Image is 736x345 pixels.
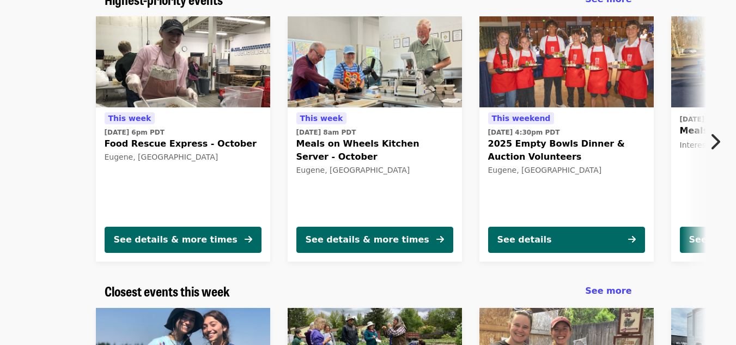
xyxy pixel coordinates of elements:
div: See details & more times [306,233,429,246]
div: Eugene, [GEOGRAPHIC_DATA] [105,153,261,162]
span: This week [300,114,343,123]
time: [DATE] 4:30pm PDT [488,128,560,137]
span: This weekend [492,114,551,123]
button: See details & more times [105,227,261,253]
i: chevron-right icon [709,131,720,152]
img: 2025 Empty Bowls Dinner & Auction Volunteers organized by FOOD For Lane County [479,16,654,108]
a: See details for "Meals on Wheels Kitchen Server - October" [288,16,462,262]
time: [DATE] 6pm PDT [105,128,165,137]
i: arrow-right icon [245,234,252,245]
span: Meals on Wheels Kitchen Server - October [296,137,453,164]
i: arrow-right icon [436,234,444,245]
img: Meals on Wheels Kitchen Server - October organized by FOOD For Lane County [288,16,462,108]
button: Next item [700,126,736,157]
span: This week [108,114,151,123]
span: See more [585,286,631,296]
div: Eugene, [GEOGRAPHIC_DATA] [296,166,453,175]
div: See details & more times [114,233,238,246]
button: See details [488,227,645,253]
span: Closest events this week [105,281,230,300]
span: Food Rescue Express - October [105,137,261,150]
time: [DATE] 8am PDT [296,128,356,137]
a: See details for "2025 Empty Bowls Dinner & Auction Volunteers" [479,16,654,262]
div: Eugene, [GEOGRAPHIC_DATA] [488,166,645,175]
img: Food Rescue Express - October organized by FOOD For Lane County [96,16,270,108]
button: See details & more times [296,227,453,253]
a: See details for "Food Rescue Express - October" [96,16,270,262]
span: 2025 Empty Bowls Dinner & Auction Volunteers [488,137,645,164]
i: arrow-right icon [628,234,636,245]
div: See details [497,233,552,246]
a: Closest events this week [105,283,230,299]
div: Closest events this week [96,283,641,299]
span: Interest Form [680,141,731,149]
a: See more [585,285,631,298]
